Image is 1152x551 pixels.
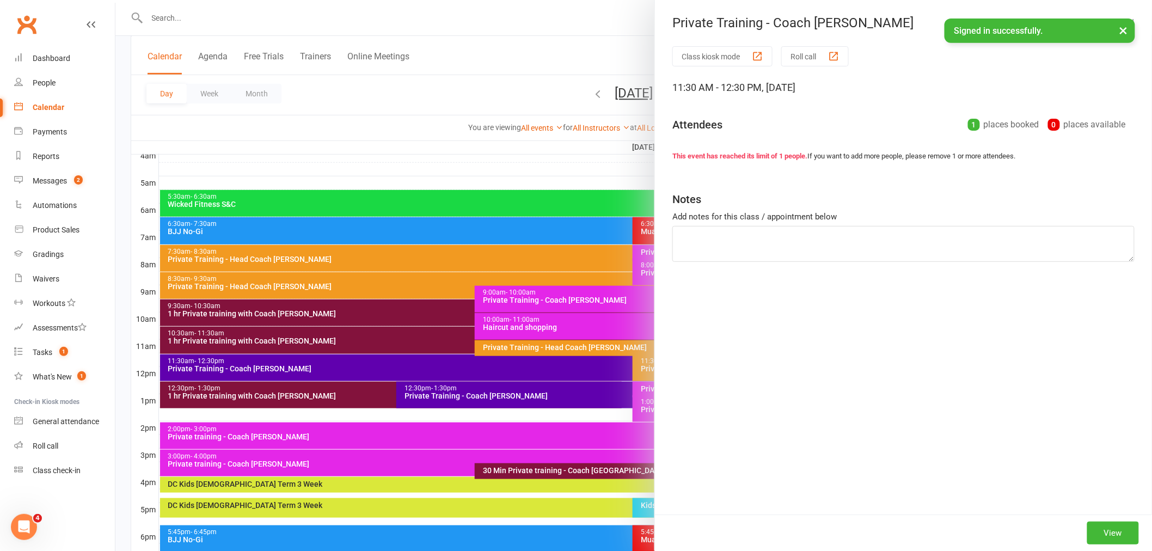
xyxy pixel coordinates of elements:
a: Waivers [14,267,115,291]
a: Assessments [14,316,115,340]
div: What's New [33,372,72,381]
a: Calendar [14,95,115,120]
div: Private Training - Coach [PERSON_NAME] [655,15,1152,30]
div: Notes [672,192,701,207]
div: Calendar [33,103,64,112]
span: 4 [33,514,42,523]
div: Tasks [33,348,52,357]
button: × [1114,19,1133,42]
a: People [14,71,115,95]
div: Workouts [33,299,65,308]
div: Assessments [33,323,87,332]
button: View [1087,522,1139,544]
a: Class kiosk mode [14,458,115,483]
a: Payments [14,120,115,144]
div: Dashboard [33,54,70,63]
a: Roll call [14,434,115,458]
div: 0 [1048,119,1060,131]
div: places booked [968,117,1039,132]
a: Messages 2 [14,169,115,193]
div: Attendees [672,117,722,132]
a: Clubworx [13,11,40,38]
div: People [33,78,56,87]
span: 1 [59,347,68,356]
a: Workouts [14,291,115,316]
button: Roll call [781,46,849,66]
div: Waivers [33,274,59,283]
div: 1 [968,119,980,131]
div: Class check-in [33,466,81,475]
a: Gradings [14,242,115,267]
button: Class kiosk mode [672,46,773,66]
div: Messages [33,176,67,185]
span: 2 [74,175,83,185]
a: Automations [14,193,115,218]
div: Reports [33,152,59,161]
a: What's New1 [14,365,115,389]
div: If you want to add more people, please remove 1 or more attendees. [672,151,1135,162]
a: Dashboard [14,46,115,71]
span: Signed in successfully. [954,26,1043,36]
div: Product Sales [33,225,79,234]
div: 11:30 AM - 12:30 PM, [DATE] [672,80,1135,95]
strong: This event has reached its limit of 1 people. [672,152,807,160]
div: Gradings [33,250,64,259]
a: Tasks 1 [14,340,115,365]
div: Automations [33,201,77,210]
a: General attendance kiosk mode [14,409,115,434]
iframe: Intercom live chat [11,514,37,540]
a: Reports [14,144,115,169]
div: Add notes for this class / appointment below [672,210,1135,223]
div: Payments [33,127,67,136]
div: Roll call [33,442,58,450]
div: General attendance [33,417,99,426]
a: Product Sales [14,218,115,242]
span: 1 [77,371,86,381]
div: places available [1048,117,1126,132]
